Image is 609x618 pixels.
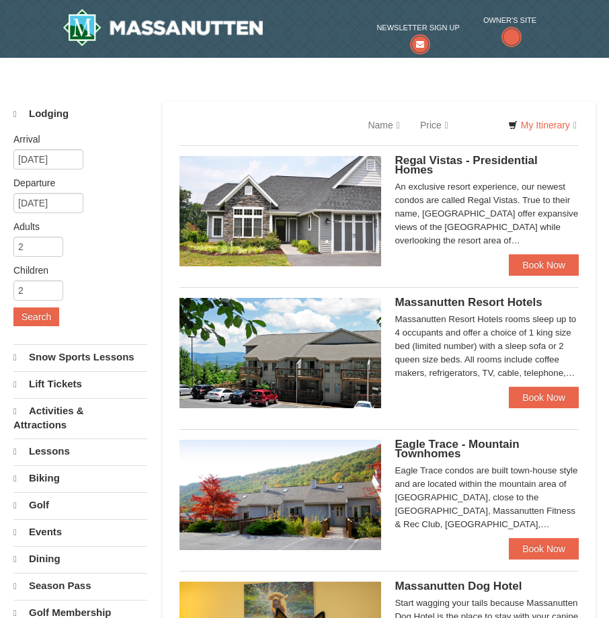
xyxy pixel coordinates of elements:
[376,21,459,34] span: Newsletter Sign Up
[13,573,147,598] a: Season Pass
[179,298,381,408] img: 19219026-1-e3b4ac8e.jpg
[13,132,137,146] label: Arrival
[13,438,147,464] a: Lessons
[13,102,147,126] a: Lodging
[483,13,536,48] a: Owner's Site
[63,9,263,46] a: Massanutten Resort
[13,492,147,518] a: Golf
[395,438,519,460] span: Eagle Trace - Mountain Townhomes
[509,538,579,559] a: Book Now
[13,307,59,326] button: Search
[63,9,263,46] img: Massanutten Resort Logo
[395,464,579,531] div: Eagle Trace condos are built town-house style and are located within the mountain area of [GEOGRA...
[499,115,585,135] a: My Itinerary
[13,264,137,277] label: Children
[509,254,579,276] a: Book Now
[395,154,537,176] span: Regal Vistas - Presidential Homes
[376,21,459,48] a: Newsletter Sign Up
[395,296,542,309] span: Massanutten Resort Hotels
[13,176,137,190] label: Departure
[395,180,579,247] div: An exclusive resort experience, our newest condos are called Regal Vistas. True to their name, [G...
[179,440,381,550] img: 19218983-1-9b289e55.jpg
[395,313,579,380] div: Massanutten Resort Hotels rooms sleep up to 4 occupants and offer a choice of 1 king size bed (li...
[13,371,147,397] a: Lift Tickets
[13,546,147,572] a: Dining
[13,344,147,370] a: Snow Sports Lessons
[395,580,522,592] span: Massanutten Dog Hotel
[483,13,536,27] span: Owner's Site
[358,112,409,139] a: Name
[410,112,458,139] a: Price
[179,156,381,266] img: 19218991-1-902409a9.jpg
[13,398,147,437] a: Activities & Attractions
[509,387,579,408] a: Book Now
[13,519,147,545] a: Events
[13,465,147,491] a: Biking
[13,220,137,233] label: Adults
